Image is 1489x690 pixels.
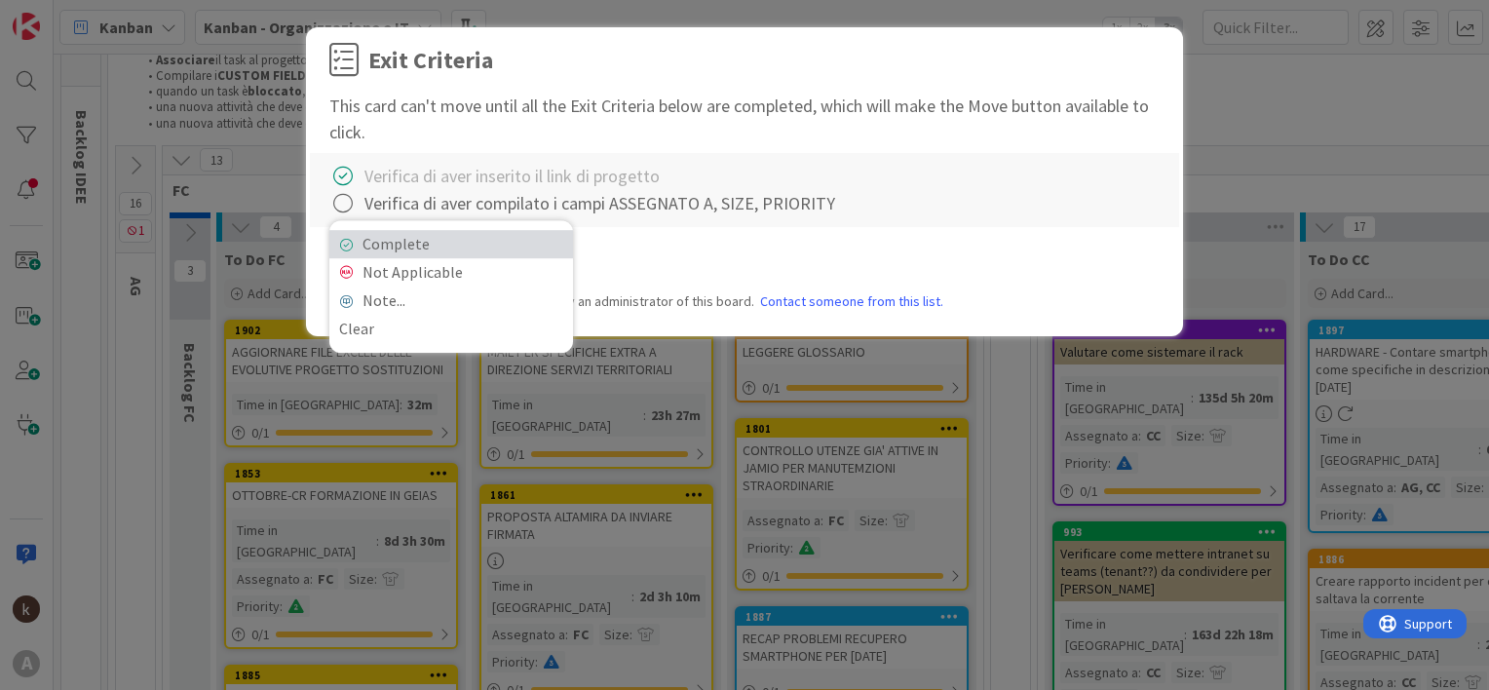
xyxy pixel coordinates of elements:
[760,291,943,312] a: Contact someone from this list.
[329,315,573,343] a: Clear
[368,43,493,78] div: Exit Criteria
[329,230,573,258] a: Complete
[329,287,573,315] a: Note...
[364,190,835,216] div: Verifica di aver compilato i campi ASSEGNATO A, SIZE, PRIORITY
[329,258,573,287] a: Not Applicable
[329,93,1160,145] div: This card can't move until all the Exit Criteria below are completed, which will make the Move bu...
[329,291,1160,312] div: Note: Exit Criteria is a board setting set by an administrator of this board.
[41,3,89,26] span: Support
[364,163,660,189] div: Verifica di aver inserito il link di progetto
